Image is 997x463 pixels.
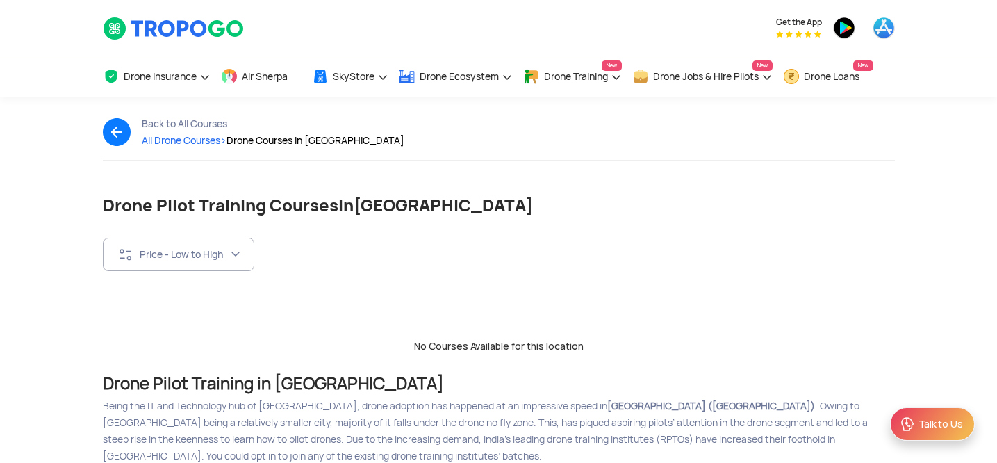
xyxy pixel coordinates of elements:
[103,195,895,216] h1: Drone Pilot Training Courses [GEOGRAPHIC_DATA]
[242,71,288,82] span: Air Sherpa
[220,134,226,147] span: >
[873,17,895,39] img: ic_appstore.png
[142,134,226,147] span: All Drone Courses
[833,17,855,39] img: ic_playstore.png
[783,56,873,97] a: Drone LoansNew
[544,71,608,82] span: Drone Training
[776,31,821,38] img: App Raking
[333,71,374,82] span: SkyStore
[338,195,354,216] span: in
[602,60,622,71] span: New
[142,118,404,129] div: Back to All Courses
[607,400,815,412] b: [GEOGRAPHIC_DATA] ([GEOGRAPHIC_DATA])
[103,17,245,40] img: TropoGo Logo
[804,71,859,82] span: Drone Loans
[92,339,905,353] div: No Courses Available for this location
[103,238,254,271] button: Price - Low to High
[399,56,513,97] a: Drone Ecosystem
[312,56,388,97] a: SkyStore
[140,248,230,261] div: Price - Low to High
[221,56,302,97] a: Air Sherpa
[752,60,773,71] span: New
[632,56,773,97] a: Drone Jobs & Hire PilotsNew
[899,416,916,432] img: ic_Support.svg
[776,17,822,28] span: Get the App
[226,134,404,147] span: Drone Courses in [GEOGRAPHIC_DATA]
[103,56,211,97] a: Drone Insurance
[653,71,759,82] span: Drone Jobs & Hire Pilots
[918,417,963,431] div: Talk to Us
[523,56,622,97] a: Drone TrainingNew
[103,375,895,392] h2: Drone Pilot Training in [GEOGRAPHIC_DATA]
[124,71,197,82] span: Drone Insurance
[853,60,873,71] span: New
[420,71,499,82] span: Drone Ecosystem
